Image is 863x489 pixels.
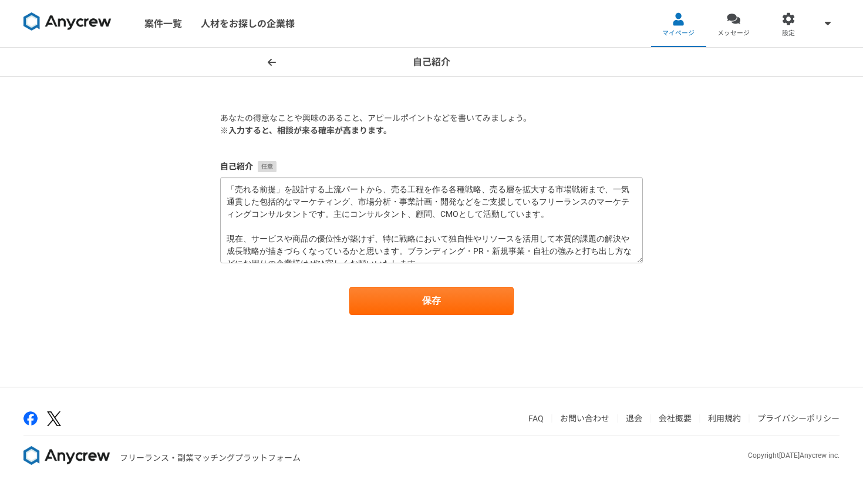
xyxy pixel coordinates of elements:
[717,29,750,38] span: メッセージ
[23,446,110,465] img: 8DqYSo04kwAAAAASUVORK5CYII=
[626,414,642,423] a: 退会
[220,125,643,137] p: ※入力すると、相談が来る確率が高まります。
[23,12,112,31] img: 8DqYSo04kwAAAAASUVORK5CYII=
[120,452,301,464] p: フリーランス・副業マッチングプラットフォーム
[748,450,840,461] p: Copyright [DATE] Anycrew inc.
[413,55,450,69] h1: 自己紹介
[23,411,38,426] img: facebook-2adfd474.png
[757,414,840,423] a: プライバシーポリシー
[220,160,643,173] label: 自己紹介
[662,29,695,38] span: マイページ
[708,414,741,423] a: 利用規約
[782,29,795,38] span: 設定
[220,112,643,125] p: あなたの得意なことや興味のあること、アピールポイントなどを書いてみましょう。
[349,287,514,315] button: 保存
[560,414,609,423] a: お問い合わせ
[659,414,692,423] a: 会社概要
[47,411,61,426] img: x-391a3a86.png
[528,414,544,423] a: FAQ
